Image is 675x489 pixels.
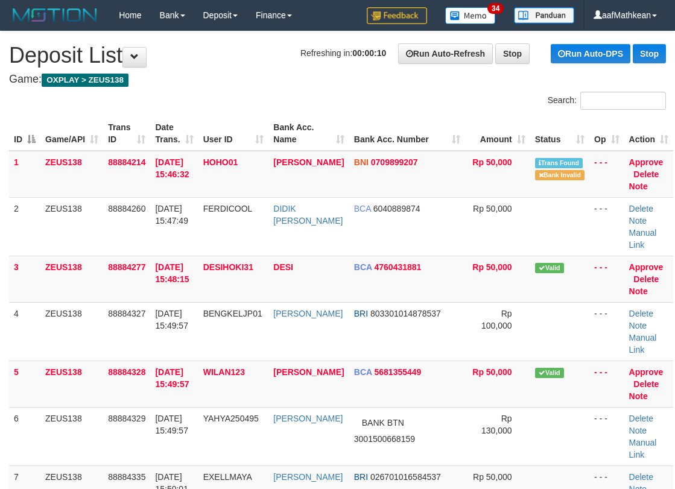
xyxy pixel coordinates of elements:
[9,197,40,256] td: 2
[551,44,630,63] a: Run Auto-DPS
[373,204,420,213] span: Copy 6040889874 to clipboard
[203,367,245,377] span: WILAN123
[589,151,624,198] td: - - -
[624,116,674,151] th: Action: activate to sort column ascending
[155,367,189,389] span: [DATE] 15:49:57
[633,379,659,389] a: Delete
[9,361,40,407] td: 5
[268,116,349,151] th: Bank Acc. Name: activate to sort column ascending
[9,6,101,24] img: MOTION_logo.png
[203,262,253,272] span: DESIHOKI31
[273,367,344,377] a: [PERSON_NAME]
[40,116,103,151] th: Game/API: activate to sort column ascending
[629,426,647,435] a: Note
[629,438,657,459] a: Manual Link
[629,157,664,167] a: Approve
[589,197,624,256] td: - - -
[629,391,648,401] a: Note
[108,367,145,377] span: 88884328
[629,181,648,191] a: Note
[487,3,504,14] span: 34
[108,414,145,423] span: 88884329
[530,116,589,151] th: Status: activate to sort column ascending
[203,204,253,213] span: FERDICOOL
[548,92,666,110] label: Search:
[374,262,421,272] span: Copy 4760431881 to clipboard
[273,157,344,167] a: [PERSON_NAME]
[374,367,421,377] span: Copy 5681355449 to clipboard
[9,302,40,361] td: 4
[589,361,624,407] td: - - -
[354,412,412,433] span: BANK BTN
[481,309,512,330] span: Rp 100,000
[473,472,512,482] span: Rp 50,000
[155,204,188,226] span: [DATE] 15:47:49
[633,44,666,63] a: Stop
[352,48,386,58] strong: 00:00:10
[629,262,664,272] a: Approve
[589,116,624,151] th: Op: activate to sort column ascending
[629,333,657,355] a: Manual Link
[273,204,343,226] a: DIDIK [PERSON_NAME]
[589,302,624,361] td: - - -
[354,204,371,213] span: BCA
[629,228,657,250] a: Manual Link
[273,309,343,318] a: [PERSON_NAME]
[535,170,585,180] span: Bank is not match
[589,256,624,302] td: - - -
[633,169,659,179] a: Delete
[354,434,415,444] span: Copy 3001500668159 to clipboard
[535,158,583,168] span: Similar transaction found
[42,74,128,87] span: OXPLAY > ZEUS138
[481,414,512,435] span: Rp 130,000
[9,74,666,86] h4: Game:
[150,116,198,151] th: Date Trans.: activate to sort column ascending
[108,157,145,167] span: 88884214
[354,367,372,377] span: BCA
[445,7,496,24] img: Button%20Memo.svg
[203,472,252,482] span: EXELLMAYA
[580,92,666,110] input: Search:
[465,116,530,151] th: Amount: activate to sort column ascending
[629,216,647,226] a: Note
[40,361,103,407] td: ZEUS138
[155,414,188,435] span: [DATE] 15:49:57
[354,309,368,318] span: BRI
[629,367,664,377] a: Approve
[354,472,368,482] span: BRI
[155,157,189,179] span: [DATE] 15:46:32
[371,157,418,167] span: Copy 0709899207 to clipboard
[472,367,512,377] span: Rp 50,000
[108,472,145,482] span: 88884335
[108,309,145,318] span: 88884327
[155,262,189,284] span: [DATE] 15:48:15
[203,309,262,318] span: BENGKELJP01
[398,43,493,64] a: Run Auto-Refresh
[273,262,293,272] a: DESI
[472,262,512,272] span: Rp 50,000
[535,263,564,273] span: Valid transaction
[629,286,648,296] a: Note
[370,472,441,482] span: Copy 026701016584537 to clipboard
[273,414,343,423] a: [PERSON_NAME]
[629,204,653,213] a: Delete
[108,204,145,213] span: 88884260
[273,472,343,482] a: [PERSON_NAME]
[300,48,386,58] span: Refreshing in:
[354,157,369,167] span: BNI
[40,407,103,465] td: ZEUS138
[495,43,530,64] a: Stop
[203,414,259,423] span: YAHYA250495
[203,157,238,167] span: HOHO01
[40,197,103,256] td: ZEUS138
[40,256,103,302] td: ZEUS138
[472,157,512,167] span: Rp 50,000
[9,151,40,198] td: 1
[473,204,512,213] span: Rp 50,000
[9,256,40,302] td: 3
[9,116,40,151] th: ID: activate to sort column descending
[629,321,647,330] a: Note
[103,116,150,151] th: Trans ID: activate to sort column ascending
[9,407,40,465] td: 6
[367,7,427,24] img: Feedback.jpg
